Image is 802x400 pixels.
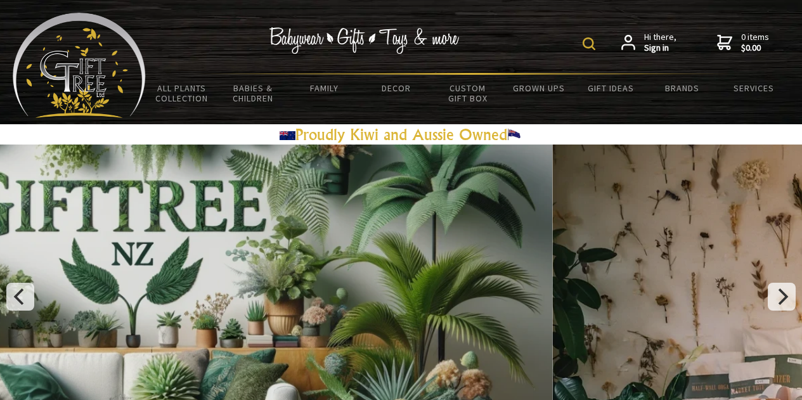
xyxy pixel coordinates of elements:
[13,13,146,118] img: Babyware - Gifts - Toys and more...
[360,75,432,101] a: Decor
[575,75,647,101] a: Gift Ideas
[146,75,217,112] a: All Plants Collection
[217,75,289,112] a: Babies & Children
[768,283,796,311] button: Next
[432,75,503,112] a: Custom Gift Box
[644,32,676,54] span: Hi there,
[6,283,34,311] button: Previous
[621,32,676,54] a: Hi there,Sign in
[280,125,523,144] a: Proudly Kiwi and Aussie Owned
[583,37,595,50] img: product search
[741,42,769,54] strong: $0.00
[503,75,575,101] a: Grown Ups
[289,75,361,101] a: Family
[741,31,769,54] span: 0 items
[644,42,676,54] strong: Sign in
[718,75,789,101] a: Services
[646,75,718,101] a: Brands
[269,27,460,54] img: Babywear - Gifts - Toys & more
[717,32,769,54] a: 0 items$0.00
